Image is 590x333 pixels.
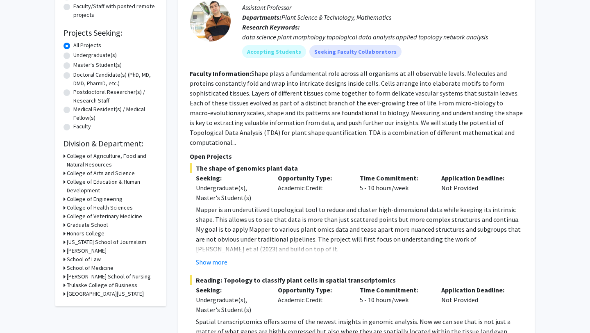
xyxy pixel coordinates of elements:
label: Undergraduate(s) [73,51,117,59]
div: Academic Credit [272,173,354,203]
h3: School of Law [67,255,101,264]
span: Plant Science & Technology, Mathematics [281,13,391,21]
h3: Trulaske College of Business [67,281,137,290]
h3: School of Medicine [67,264,113,272]
h3: College of Arts and Science [67,169,135,178]
label: Doctoral Candidate(s) (PhD, MD, DMD, PharmD, etc.) [73,71,158,88]
label: Master's Student(s) [73,61,122,69]
p: Application Deadline: [441,173,511,183]
p: Seeking: [196,285,265,295]
h3: [PERSON_NAME] [67,246,107,255]
div: Academic Credit [272,285,354,315]
div: 5 - 10 hours/week [354,173,436,203]
label: Postdoctoral Researcher(s) / Research Staff [73,88,158,105]
b: Departments: [242,13,281,21]
label: Faculty [73,122,91,131]
h3: College of Education & Human Development [67,178,158,195]
p: Seeking: [196,173,265,183]
p: Opportunity Type: [278,285,347,295]
mat-chip: Seeking Faculty Collaborators [309,45,402,58]
h3: [PERSON_NAME] School of Nursing [67,272,151,281]
b: Faculty Information: [190,69,251,78]
label: Faculty/Staff with posted remote projects [73,2,158,19]
p: Application Deadline: [441,285,511,295]
button: Show more [196,257,227,267]
b: Research Keywords: [242,23,300,31]
div: Undergraduate(s), Master's Student(s) [196,183,265,203]
span: Reading: Topology to classify plant cells in spatial transcriptomics [190,275,523,285]
label: Medical Resident(s) / Medical Fellow(s) [73,105,158,122]
mat-chip: Accepting Students [242,45,306,58]
p: Time Commitment: [360,173,429,183]
h3: Graduate School [67,221,108,229]
h2: Division & Department: [64,139,158,148]
div: 5 - 10 hours/week [354,285,436,315]
fg-read-more: Shape plays a fundamental role across all organisms at all observable levels. Molecules and prote... [190,69,523,146]
div: data science plant morphology topological data analysis applied topology network analysis [242,32,523,42]
h3: College of Health Sciences [67,203,133,212]
span: The shape of genomics plant data [190,163,523,173]
div: Not Provided [435,173,517,203]
iframe: Chat [6,296,35,327]
p: Time Commitment: [360,285,429,295]
p: Mapper is an underutilized topological tool to reduce and cluster high-dimensional data while kee... [196,205,523,254]
h3: [US_STATE] School of Journalism [67,238,146,246]
h3: College of Veterinary Medicine [67,212,142,221]
div: Undergraduate(s), Master's Student(s) [196,295,265,315]
h3: Honors College [67,229,104,238]
p: Opportunity Type: [278,173,347,183]
p: Open Projects [190,151,523,161]
h3: College of Engineering [67,195,123,203]
p: Assistant Professor [242,2,523,12]
div: Not Provided [435,285,517,315]
label: All Projects [73,41,101,50]
h2: Projects Seeking: [64,28,158,38]
h3: College of Agriculture, Food and Natural Resources [67,152,158,169]
h3: [GEOGRAPHIC_DATA][US_STATE] [67,290,144,298]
